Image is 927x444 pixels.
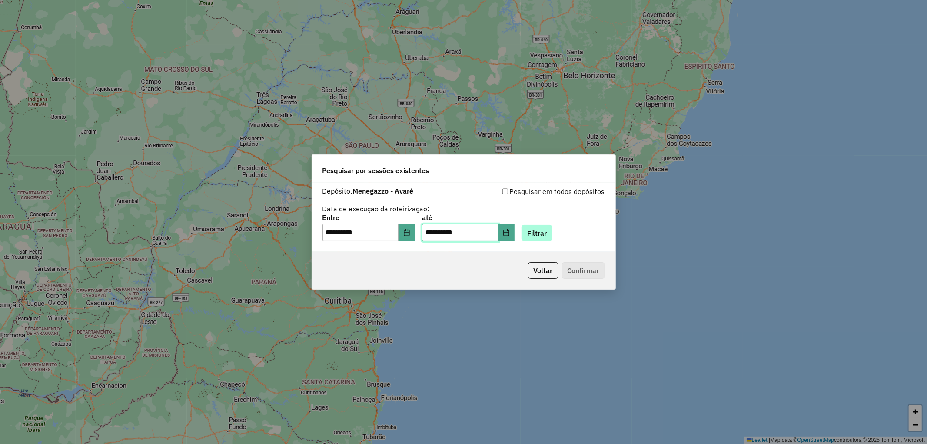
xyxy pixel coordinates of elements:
label: até [422,212,515,223]
span: Pesquisar por sessões existentes [322,165,429,176]
button: Choose Date [399,224,415,241]
button: Choose Date [498,224,515,241]
div: Pesquisar em todos depósitos [464,186,605,197]
label: Depósito: [322,186,414,196]
strong: Menegazzo - Avaré [353,187,414,195]
button: Filtrar [522,225,552,241]
label: Entre [322,212,415,223]
label: Data de execução da roteirização: [322,204,430,214]
button: Voltar [528,262,558,279]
